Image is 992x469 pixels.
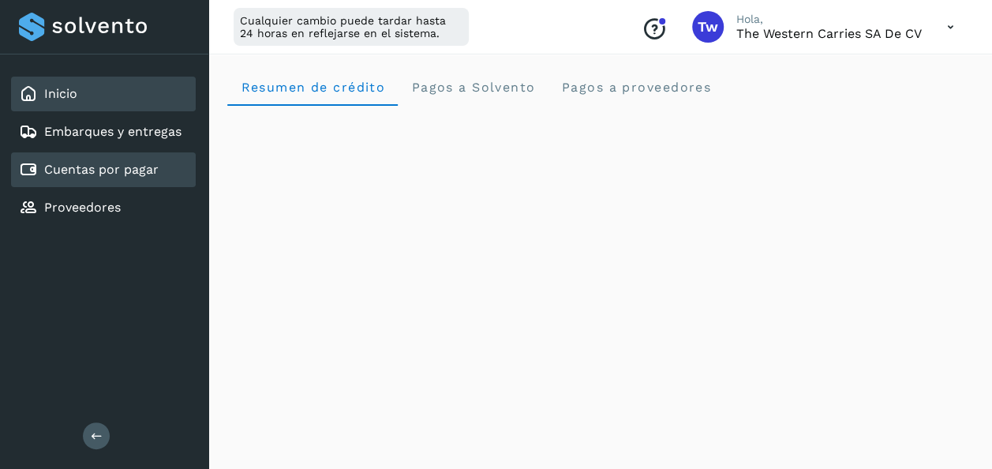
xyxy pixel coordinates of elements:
[736,13,922,26] p: Hola,
[11,190,196,225] div: Proveedores
[44,162,159,177] a: Cuentas por pagar
[560,80,711,95] span: Pagos a proveedores
[240,80,385,95] span: Resumen de crédito
[11,114,196,149] div: Embarques y entregas
[44,86,77,101] a: Inicio
[44,124,182,139] a: Embarques y entregas
[11,152,196,187] div: Cuentas por pagar
[11,77,196,111] div: Inicio
[234,8,469,46] div: Cualquier cambio puede tardar hasta 24 horas en reflejarse en el sistema.
[736,26,922,41] p: The western carries SA de CV
[410,80,535,95] span: Pagos a Solvento
[44,200,121,215] a: Proveedores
